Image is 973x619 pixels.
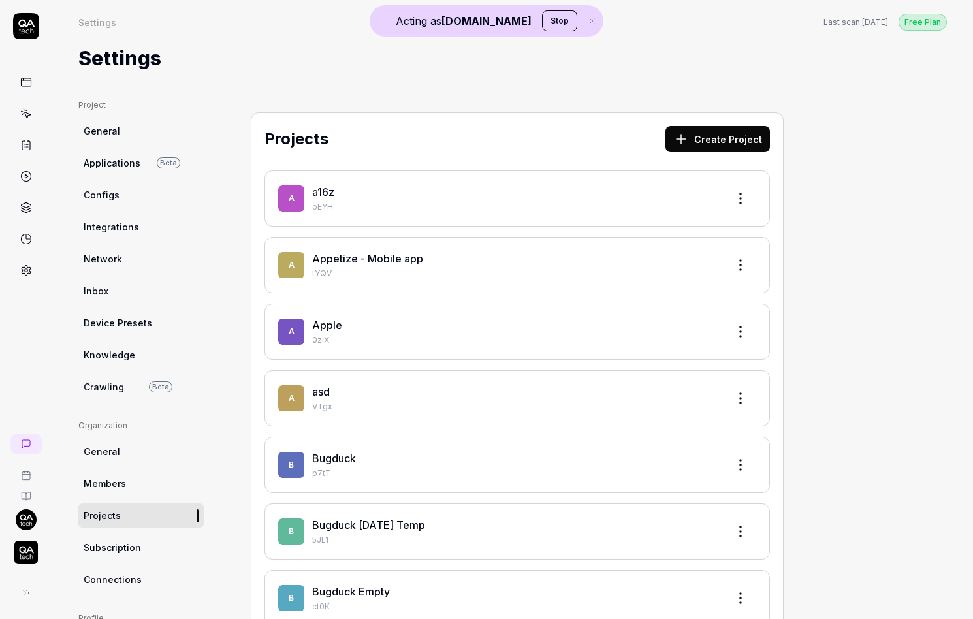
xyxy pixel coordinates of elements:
[312,201,717,213] p: oEYH
[665,126,770,152] button: Create Project
[84,573,142,586] span: Connections
[157,157,180,168] span: Beta
[78,503,204,528] a: Projects
[312,385,330,398] a: asd
[542,10,577,31] button: Stop
[78,375,204,399] a: CrawlingBeta
[84,477,126,490] span: Members
[84,156,140,170] span: Applications
[5,530,46,567] button: QA Tech Logo
[84,380,124,394] span: Crawling
[78,44,161,73] h1: Settings
[899,14,947,31] div: Free Plan
[78,151,204,175] a: ApplicationsBeta
[78,119,204,143] a: General
[278,452,304,478] span: B
[14,541,38,564] img: QA Tech Logo
[84,220,139,234] span: Integrations
[78,247,204,271] a: Network
[78,99,204,111] div: Project
[84,541,141,554] span: Subscription
[823,16,888,28] button: Last scan:[DATE]
[312,601,717,612] p: ct0K
[278,385,304,411] span: a
[78,420,204,432] div: Organization
[16,509,37,530] img: 7ccf6c19-61ad-4a6c-8811-018b02a1b829.jpg
[312,585,390,598] a: Bugduck Empty
[823,16,888,28] span: Last scan:
[84,188,120,202] span: Configs
[312,252,423,265] a: Appetize - Mobile app
[278,252,304,278] span: A
[78,311,204,335] a: Device Presets
[312,534,717,546] p: 5JL1
[84,284,108,298] span: Inbox
[312,468,717,479] p: p7tT
[78,343,204,367] a: Knowledge
[278,319,304,345] span: A
[312,185,334,198] a: a16z
[10,434,42,454] a: New conversation
[5,481,46,501] a: Documentation
[312,518,425,532] a: Bugduck [DATE] Temp
[312,452,356,465] a: Bugduck
[78,183,204,207] a: Configs
[278,585,304,611] span: B
[78,279,204,303] a: Inbox
[899,13,947,31] button: Free Plan
[149,381,172,392] span: Beta
[78,567,204,592] a: Connections
[312,401,717,413] p: VTgx
[78,471,204,496] a: Members
[78,215,204,239] a: Integrations
[84,252,122,266] span: Network
[84,348,135,362] span: Knowledge
[84,445,120,458] span: General
[84,509,121,522] span: Projects
[78,439,204,464] a: General
[312,268,717,279] p: tYQV
[264,127,328,151] h2: Projects
[312,334,717,346] p: 0zIX
[84,124,120,138] span: General
[278,185,304,212] span: a
[5,460,46,481] a: Book a call with us
[78,535,204,560] a: Subscription
[312,319,342,332] a: Apple
[862,17,888,27] time: [DATE]
[78,16,116,29] div: Settings
[278,518,304,545] span: B
[84,316,152,330] span: Device Presets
